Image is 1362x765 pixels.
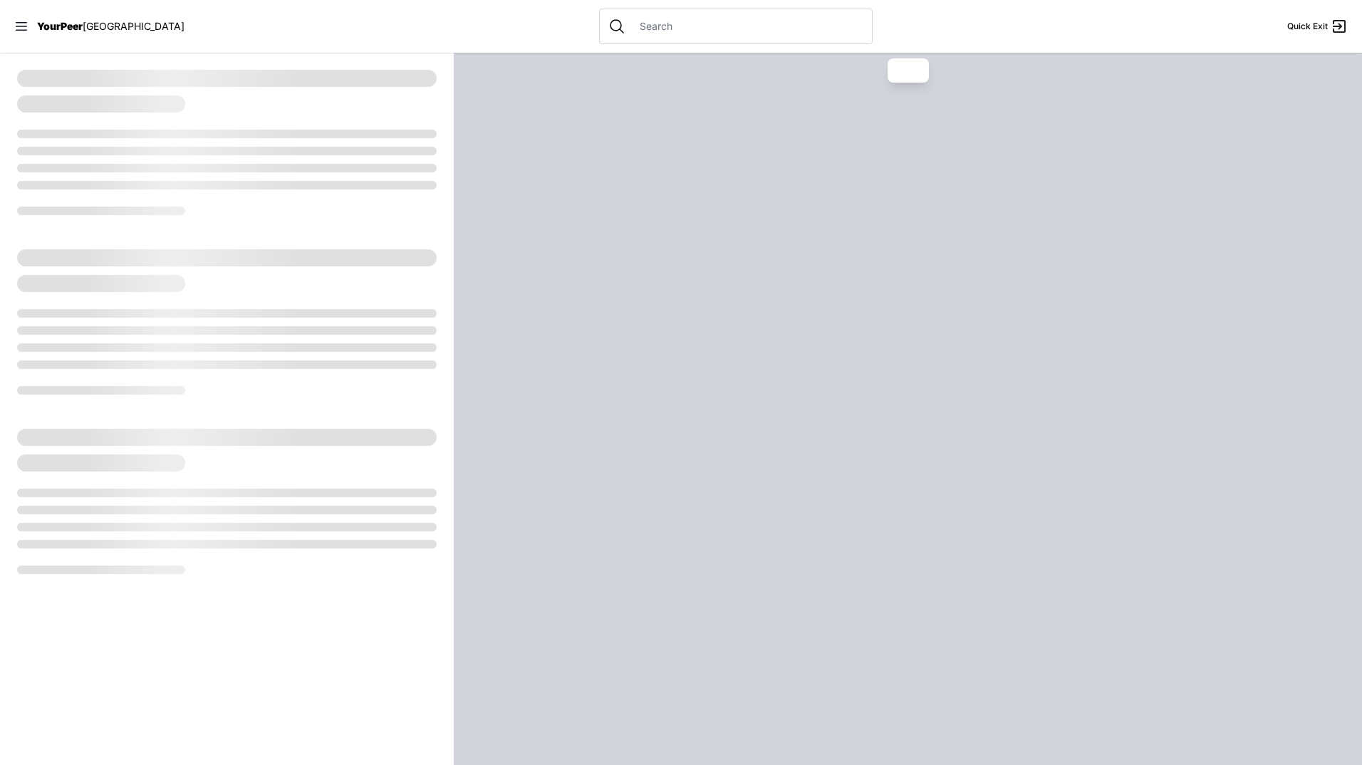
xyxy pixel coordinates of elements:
a: Quick Exit [1287,18,1348,35]
span: [GEOGRAPHIC_DATA] [83,20,184,32]
input: Search [631,19,863,33]
span: Quick Exit [1287,21,1328,32]
a: YourPeer[GEOGRAPHIC_DATA] [37,22,184,31]
span: YourPeer [37,20,83,32]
